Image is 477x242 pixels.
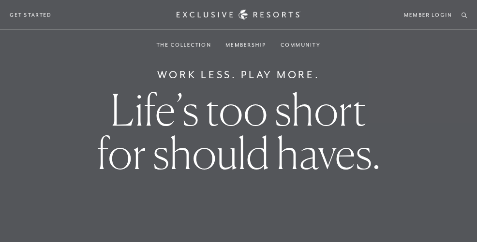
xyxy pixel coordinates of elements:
[156,31,211,59] a: The Collection
[225,31,266,59] a: Membership
[83,88,393,175] h1: Life’s too short for should haves.
[157,67,320,83] h6: Work Less. Play More.
[404,11,452,19] a: Member Login
[281,31,320,59] a: Community
[10,11,52,19] a: Get Started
